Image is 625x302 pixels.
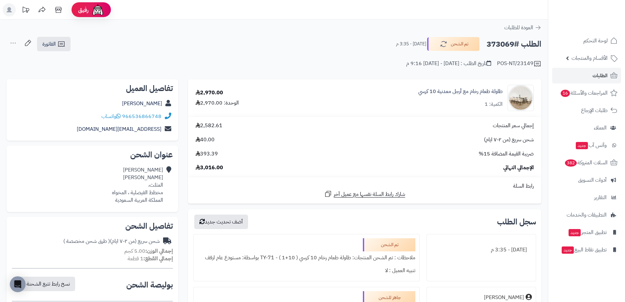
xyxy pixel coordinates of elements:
span: جديد [576,142,588,149]
span: العملاء [594,123,607,132]
div: [DATE] - 3:35 م [431,244,532,256]
div: تاريخ الطلب : [DATE] - [DATE] 9:16 م [406,60,491,67]
button: تم الشحن [427,37,480,51]
small: 5.00 كجم [124,247,173,255]
div: تم الشحن [363,238,415,251]
a: طلبات الإرجاع [552,103,621,118]
div: [PERSON_NAME] [484,294,524,301]
strong: إجمالي القطع: [143,255,173,263]
span: شارك رابط السلة نفسها مع عميل آخر [334,191,405,198]
button: نسخ رابط تتبع الشحنة [13,277,75,291]
span: ( طرق شحن مخصصة ) [63,237,110,245]
span: التقارير [594,193,607,202]
span: جديد [562,246,574,254]
span: أدوات التسويق [578,175,607,185]
div: POS-NT/23149 [497,60,541,68]
div: الكمية: 1 [485,101,503,108]
small: 1 قطعة [128,255,173,263]
a: الفاتورة [37,37,71,51]
a: شارك رابط السلة نفسها مع عميل آخر [324,190,405,198]
img: 1752911013-1-90x90.jpg [508,85,533,111]
span: نسخ رابط تتبع الشحنة [27,280,70,288]
div: 2,970.00 [196,89,223,97]
a: الطلبات [552,68,621,83]
h2: الطلب #373069 [487,37,541,51]
span: رفيق [78,6,89,14]
h2: تفاصيل الشحن [12,222,173,230]
span: وآتس آب [575,141,607,150]
div: Open Intercom Messenger [10,276,26,292]
span: شحن سريع (من ٢-٧ ايام) [484,136,534,144]
span: تطبيق المتجر [568,228,607,237]
a: المراجعات والأسئلة16 [552,85,621,101]
span: 40.00 [196,136,215,144]
span: المراجعات والأسئلة [560,88,608,98]
small: [DATE] - 3:35 م [396,41,426,47]
div: شحن سريع (من ٢-٧ ايام) [63,238,160,245]
a: [EMAIL_ADDRESS][DOMAIN_NAME] [77,125,161,133]
a: طاولة طعام رخام مع أرجل معدنية 10 كرسي [418,88,503,95]
h2: تفاصيل العميل [12,84,173,92]
a: وآتس آبجديد [552,137,621,153]
a: العملاء [552,120,621,136]
a: التقارير [552,190,621,205]
h2: بوليصة الشحن [126,281,173,289]
a: تطبيق نقاط البيعجديد [552,242,621,258]
span: العودة للطلبات [504,24,533,32]
img: logo-2.png [580,5,619,19]
span: جديد [569,229,581,236]
a: السلات المتروكة382 [552,155,621,171]
div: تنبيه العميل : لا [198,264,415,277]
span: التطبيقات والخدمات [567,210,607,220]
span: 16 [561,90,570,97]
a: أدوات التسويق [552,172,621,188]
span: الإجمالي النهائي [503,164,534,172]
span: تطبيق نقاط البيع [561,245,607,254]
a: تطبيق المتجرجديد [552,224,621,240]
a: تحديثات المنصة [17,3,34,18]
span: الفاتورة [42,40,56,48]
a: واتساب [101,112,121,120]
span: الطلبات [593,71,608,80]
strong: إجمالي الوزن: [145,247,173,255]
a: [PERSON_NAME] [122,100,162,107]
a: 966536866748 [122,112,161,120]
span: 382 [565,159,577,167]
span: 2,582.61 [196,122,222,129]
div: الوحدة: 2,970.00 [196,99,239,107]
span: الأقسام والمنتجات [572,54,608,63]
div: ملاحظات : تم الشحن المنتجات: طاولة طعام رخام 10 كرسي ( 10+1 ) - TY-71 بواسطة: مستودع عام ارفف [198,251,415,264]
span: لوحة التحكم [583,36,608,45]
span: 3,016.00 [196,164,223,172]
span: ضريبة القيمة المضافة 15% [479,150,534,158]
span: إجمالي سعر المنتجات [493,122,534,129]
div: رابط السلة [191,182,539,190]
a: العودة للطلبات [504,24,541,32]
img: ai-face.png [91,3,104,16]
span: طلبات الإرجاع [581,106,608,115]
a: التطبيقات والخدمات [552,207,621,223]
h3: سجل الطلب [497,218,536,226]
span: السلات المتروكة [564,158,608,167]
span: 393.39 [196,150,218,158]
h2: عنوان الشحن [12,151,173,159]
button: أضف تحديث جديد [194,215,248,229]
a: لوحة التحكم [552,33,621,49]
div: [PERSON_NAME] [PERSON_NAME] المثلث، مخطط الفيصلية ، المخواه المملكة العربية السعودية [112,166,163,204]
